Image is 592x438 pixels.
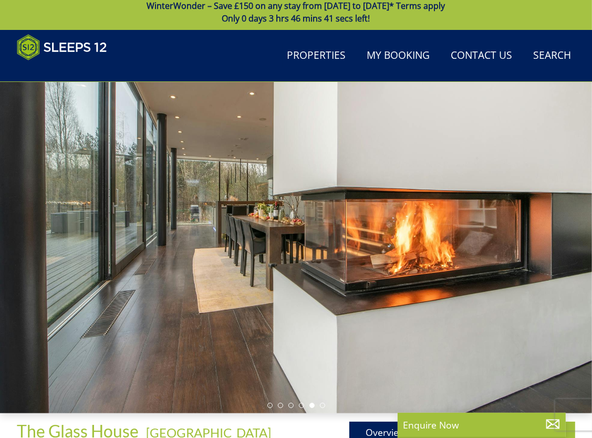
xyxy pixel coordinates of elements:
a: Contact Us [446,44,516,68]
span: Only 0 days 3 hrs 46 mins 41 secs left! [222,13,370,24]
iframe: LiveChat chat widget [386,63,592,438]
a: Search [529,44,575,68]
a: Properties [283,44,350,68]
a: My Booking [362,44,434,68]
img: Sleeps 12 [17,34,107,60]
iframe: Customer reviews powered by Trustpilot [12,67,122,76]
